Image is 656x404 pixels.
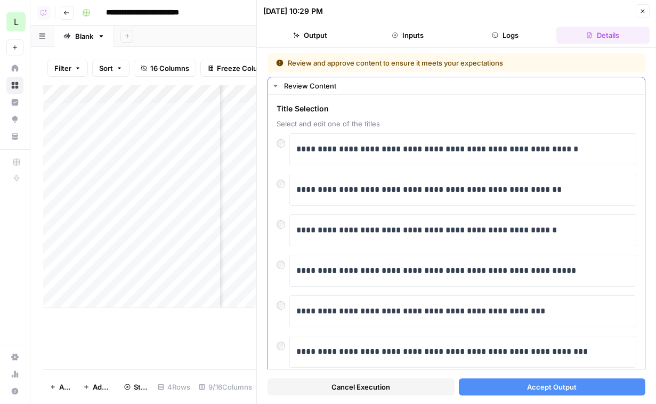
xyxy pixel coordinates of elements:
[153,378,195,395] div: 4 Rows
[150,63,189,74] span: 16 Columns
[134,382,147,392] span: Stop Runs
[268,378,455,395] button: Cancel Execution
[459,27,552,44] button: Logs
[6,383,23,400] button: Help + Support
[276,58,570,68] div: Review and approve content to ensure it meets your expectations
[54,63,71,74] span: Filter
[99,63,113,74] span: Sort
[200,60,279,77] button: Freeze Columns
[6,94,23,111] a: Insights
[6,349,23,366] a: Settings
[93,382,111,392] span: Add 10 Rows
[118,378,153,395] button: Stop Runs
[268,77,645,94] button: Review Content
[6,60,23,77] a: Home
[6,9,23,35] button: Workspace: Ledge
[217,63,272,74] span: Freeze Columns
[556,27,650,44] button: Details
[6,111,23,128] a: Opportunities
[331,382,390,392] span: Cancel Execution
[6,77,23,94] a: Browse
[361,27,454,44] button: Inputs
[54,26,114,47] a: Blank
[134,60,196,77] button: 16 Columns
[6,366,23,383] a: Usage
[284,80,638,91] div: Review Content
[527,382,577,392] span: Accept Output
[43,378,77,395] button: Add Row
[75,31,93,42] div: Blank
[277,103,636,114] span: Title Selection
[459,378,646,395] button: Accept Output
[195,378,256,395] div: 9/16 Columns
[263,6,323,17] div: [DATE] 10:29 PM
[47,60,88,77] button: Filter
[14,15,19,28] span: L
[59,382,70,392] span: Add Row
[277,118,636,129] span: Select and edit one of the titles
[6,128,23,145] a: Your Data
[77,378,118,395] button: Add 10 Rows
[263,27,357,44] button: Output
[92,60,129,77] button: Sort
